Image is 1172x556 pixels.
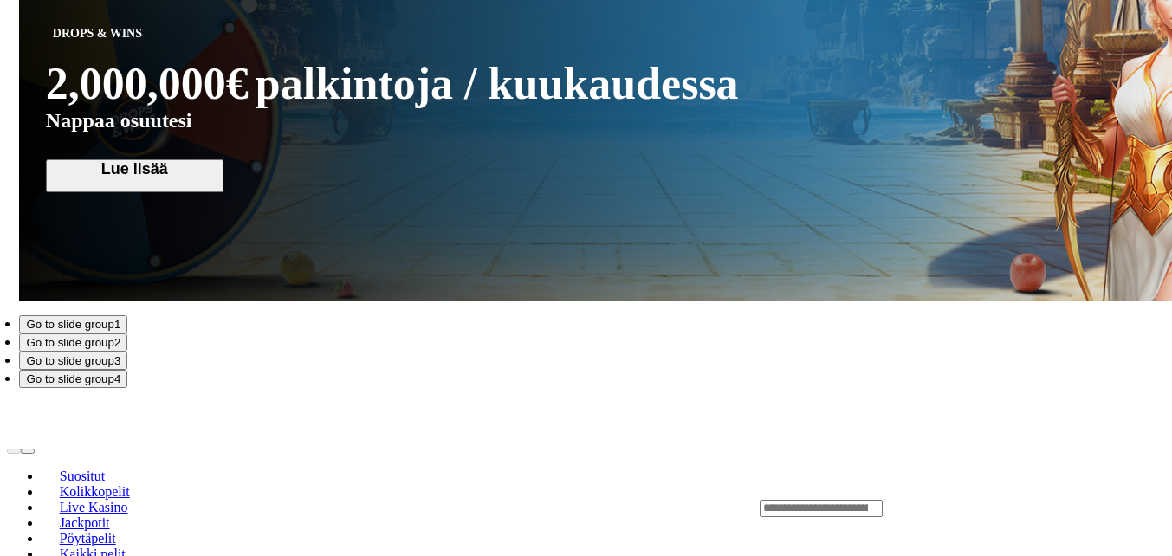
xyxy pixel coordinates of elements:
button: prev slide [7,449,21,454]
span: UUSIA HEDELMÄPELEJÄ JOKA VIIKKO [2,407,172,417]
span: UUSIA HEDELMÄPELEJÄ JOKA VIIKKO [766,407,936,417]
span: Go to slide group 3 [26,354,120,367]
span: Nappaa osuutesi [46,109,192,133]
button: next slide [21,449,35,454]
button: Go to slide group4 [19,370,127,388]
span: 2,000,000€ [46,58,249,109]
span: Go to slide group 4 [26,372,120,385]
button: Go to slide group2 [19,333,127,352]
span: palkintoja / kuukaudessa [256,61,739,107]
span: JOS HALUAT PARHAAT TARJOUKSET, TILAA UUTISKIRJE [206,407,449,417]
span: Lue lisää [55,161,215,178]
span: HEDELMÄISEN NOPEAT KOTIUTUKSET JA TALLETUKSET [483,407,731,417]
button: Go to slide group3 [19,352,127,370]
button: Go to slide group1 [19,315,127,333]
span: Kolikkopelit [53,484,137,499]
a: Suositut [42,463,123,489]
span: Go to slide group 2 [26,336,120,349]
a: Live Kasino [42,495,146,520]
input: Search [760,500,883,517]
span: Pöytäpelit [53,531,123,546]
span: Suositut [53,469,112,483]
a: Jackpotit [42,510,127,536]
a: Kolikkopelit [42,479,147,505]
span: Live Kasino [53,500,135,514]
a: Pöytäpelit [42,526,133,552]
span: Go to slide group 1 [26,318,120,331]
span: Jackpotit [53,515,117,530]
span: DROPS & WINS [46,23,149,44]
